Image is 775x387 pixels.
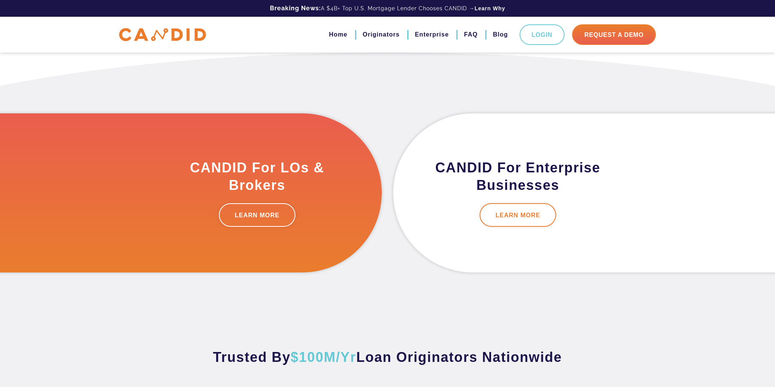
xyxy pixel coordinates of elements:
a: LEARN MORE [219,203,296,227]
span: $100M/Yr [290,349,356,365]
a: Blog [493,28,508,41]
a: Enterprise [415,28,449,41]
a: LEARN MORE [480,203,557,227]
a: Login [520,24,565,45]
a: FAQ [464,28,478,41]
h3: CANDID For LOs & Brokers [171,159,344,194]
a: Request A Demo [572,24,656,45]
a: Learn Why [475,5,506,12]
a: Home [329,28,347,41]
b: Breaking News: [270,5,321,12]
img: CANDID APP [119,28,206,41]
h3: CANDID For Enterprise Businesses [431,159,604,194]
h3: Trusted By Loan Originators Nationwide [197,349,578,366]
a: Originators [363,28,400,41]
